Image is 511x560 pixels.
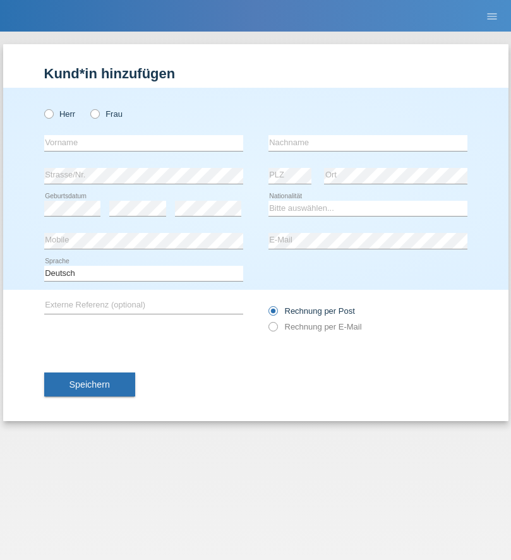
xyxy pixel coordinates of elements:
[69,379,110,390] span: Speichern
[268,306,355,316] label: Rechnung per Post
[479,12,505,20] a: menu
[268,306,277,322] input: Rechnung per Post
[44,372,135,396] button: Speichern
[486,10,498,23] i: menu
[44,109,76,119] label: Herr
[90,109,99,117] input: Frau
[44,66,467,81] h1: Kund*in hinzufügen
[90,109,123,119] label: Frau
[44,109,52,117] input: Herr
[268,322,362,331] label: Rechnung per E-Mail
[268,322,277,338] input: Rechnung per E-Mail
